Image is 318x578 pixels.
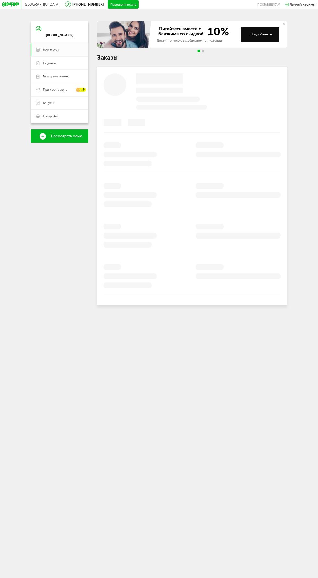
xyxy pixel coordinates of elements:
a: Мои предпочтения [31,70,88,83]
a: Бонусы [31,96,88,110]
a: [PHONE_NUMBER] [72,2,104,6]
a: Настройки [31,110,88,123]
span: Пригласить друга [43,88,67,92]
h1: Заказы [97,55,287,61]
span: Бонусы [43,101,54,105]
a: Подписка [31,56,88,70]
span: Мои заказы [43,48,59,52]
div: + ₽ [76,88,86,92]
span: Подписка [43,61,57,65]
span: Go to slide 2 [202,50,204,52]
a: Пригласить друга + ₽ [31,83,88,96]
div: Доступно только в мобильном приложении [157,38,238,43]
span: Мои предпочтения [43,74,68,78]
a: Личный кабинет [285,2,316,6]
span: 10% [205,26,229,37]
a: Мои заказы [31,43,88,56]
span: Личный кабинет [290,2,316,6]
span: Питайтесь вместе с близкими со скидкой [157,26,205,37]
img: family-banner.579af9d.jpg [97,21,152,48]
span: [GEOGRAPHIC_DATA] [24,2,59,6]
div: [PHONE_NUMBER] [46,33,73,37]
span: Посмотреть меню [51,134,82,138]
a: Посмотреть меню [31,129,88,143]
button: Подробнее [241,27,279,42]
div: Подробнее [251,32,272,37]
span: Настройки [43,114,58,118]
span: Go to slide 1 [197,50,200,52]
